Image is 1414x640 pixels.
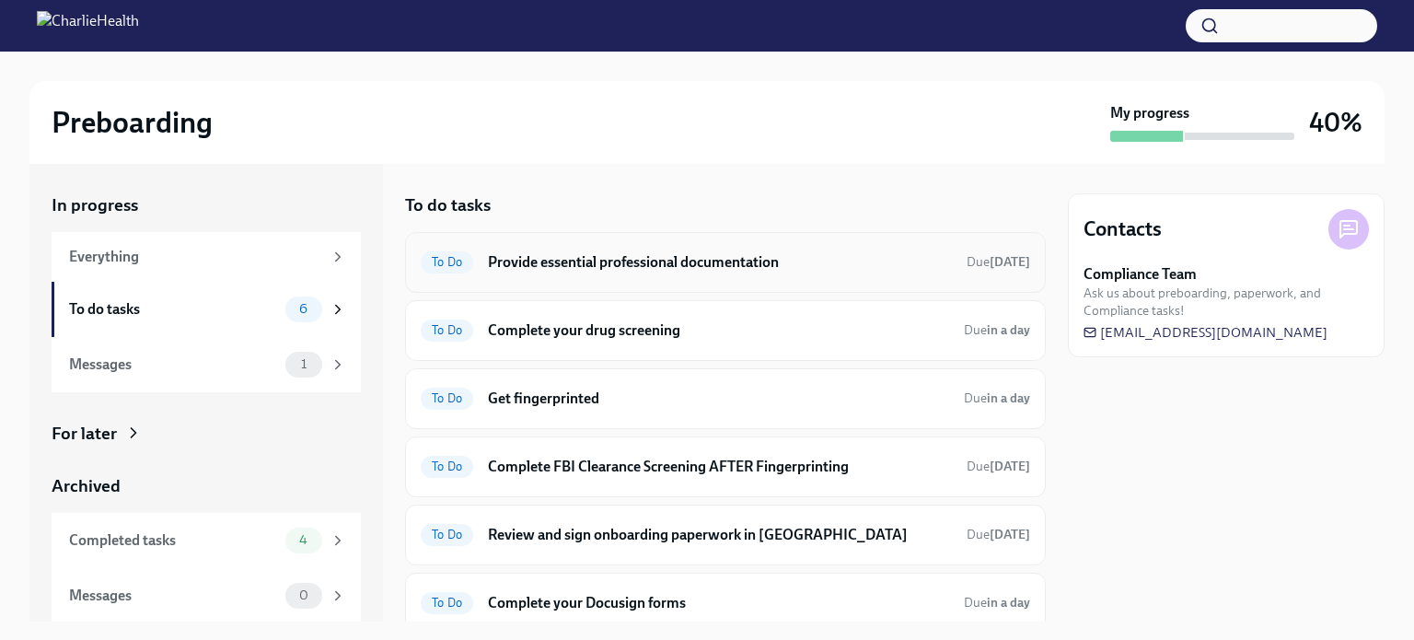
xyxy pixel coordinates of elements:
[52,193,361,217] a: In progress
[52,282,361,337] a: To do tasks6
[421,460,473,473] span: To Do
[69,247,322,267] div: Everything
[69,355,278,375] div: Messages
[488,252,952,273] h6: Provide essential professional documentation
[288,533,319,547] span: 4
[488,389,949,409] h6: Get fingerprinted
[964,594,1030,611] span: September 4th, 2025 09:00
[1084,215,1162,243] h4: Contacts
[964,390,1030,406] span: Due
[421,323,473,337] span: To Do
[987,390,1030,406] strong: in a day
[288,302,319,316] span: 6
[52,422,117,446] div: For later
[421,528,473,541] span: To Do
[488,525,952,545] h6: Review and sign onboarding paperwork in [GEOGRAPHIC_DATA]
[1084,264,1197,285] strong: Compliance Team
[421,248,1030,277] a: To DoProvide essential professional documentationDue[DATE]
[421,520,1030,550] a: To DoReview and sign onboarding paperwork in [GEOGRAPHIC_DATA]Due[DATE]
[52,513,361,568] a: Completed tasks4
[967,459,1030,474] span: Due
[421,596,473,610] span: To Do
[69,530,278,551] div: Completed tasks
[990,527,1030,542] strong: [DATE]
[421,391,473,405] span: To Do
[421,384,1030,413] a: To DoGet fingerprintedDuein a day
[488,320,949,341] h6: Complete your drug screening
[990,459,1030,474] strong: [DATE]
[52,104,213,141] h2: Preboarding
[421,255,473,269] span: To Do
[488,457,952,477] h6: Complete FBI Clearance Screening AFTER Fingerprinting
[987,595,1030,611] strong: in a day
[52,232,361,282] a: Everything
[421,316,1030,345] a: To DoComplete your drug screeningDuein a day
[52,474,361,498] a: Archived
[964,322,1030,338] span: Due
[290,357,318,371] span: 1
[1084,285,1369,320] span: Ask us about preboarding, paperwork, and Compliance tasks!
[52,568,361,623] a: Messages0
[1084,323,1327,342] a: [EMAIL_ADDRESS][DOMAIN_NAME]
[967,526,1030,543] span: September 7th, 2025 09:00
[52,422,361,446] a: For later
[967,458,1030,475] span: September 7th, 2025 09:00
[52,337,361,392] a: Messages1
[964,321,1030,339] span: September 4th, 2025 09:00
[488,593,949,613] h6: Complete your Docusign forms
[69,299,278,320] div: To do tasks
[288,588,319,602] span: 0
[967,527,1030,542] span: Due
[964,595,1030,611] span: Due
[37,11,139,41] img: CharlieHealth
[405,193,491,217] h5: To do tasks
[967,254,1030,270] span: Due
[990,254,1030,270] strong: [DATE]
[967,253,1030,271] span: September 3rd, 2025 09:00
[1110,103,1189,123] strong: My progress
[421,588,1030,618] a: To DoComplete your Docusign formsDuein a day
[1309,106,1362,139] h3: 40%
[987,322,1030,338] strong: in a day
[69,586,278,606] div: Messages
[964,390,1030,407] span: September 4th, 2025 09:00
[421,452,1030,482] a: To DoComplete FBI Clearance Screening AFTER FingerprintingDue[DATE]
